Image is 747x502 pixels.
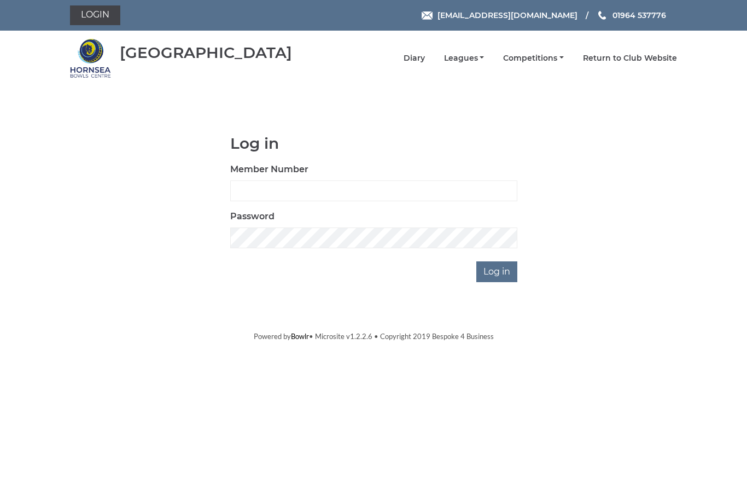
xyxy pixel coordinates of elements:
a: Competitions [503,53,564,63]
div: [GEOGRAPHIC_DATA] [120,44,292,61]
input: Log in [476,261,517,282]
a: Diary [404,53,425,63]
h1: Log in [230,135,517,152]
img: Phone us [598,11,606,20]
span: Powered by • Microsite v1.2.2.6 • Copyright 2019 Bespoke 4 Business [254,332,494,341]
img: Email [422,11,433,20]
a: Email [EMAIL_ADDRESS][DOMAIN_NAME] [422,9,577,21]
label: Member Number [230,163,308,176]
label: Password [230,210,275,223]
a: Return to Club Website [583,53,677,63]
img: Hornsea Bowls Centre [70,38,111,79]
span: [EMAIL_ADDRESS][DOMAIN_NAME] [437,10,577,20]
a: Leagues [444,53,485,63]
a: Bowlr [291,332,309,341]
span: 01964 537776 [612,10,666,20]
a: Phone us 01964 537776 [597,9,666,21]
a: Login [70,5,120,25]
